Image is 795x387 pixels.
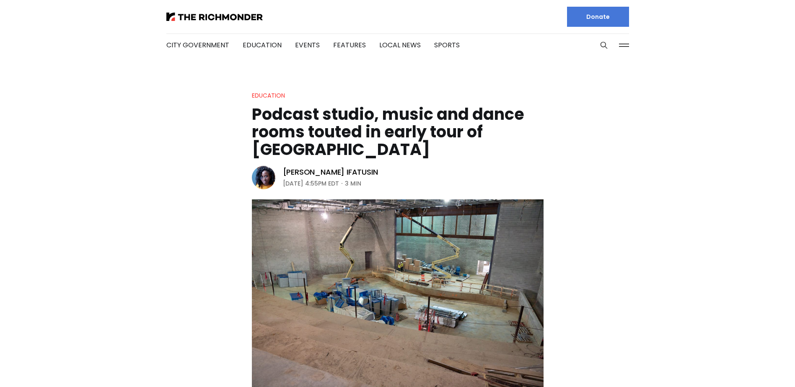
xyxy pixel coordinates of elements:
[333,40,366,50] a: Features
[598,39,610,52] button: Search this site
[295,40,320,50] a: Events
[252,91,285,100] a: Education
[252,166,275,189] img: Victoria A. Ifatusin
[252,106,544,158] h1: Podcast studio, music and dance rooms touted in early tour of [GEOGRAPHIC_DATA]
[379,40,421,50] a: Local News
[283,178,339,188] time: [DATE] 4:55PM EDT
[283,167,378,177] a: [PERSON_NAME] Ifatusin
[166,40,229,50] a: City Government
[724,346,795,387] iframe: portal-trigger
[166,13,263,21] img: The Richmonder
[434,40,460,50] a: Sports
[567,7,629,27] a: Donate
[345,178,361,188] span: 3 min
[243,40,282,50] a: Education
